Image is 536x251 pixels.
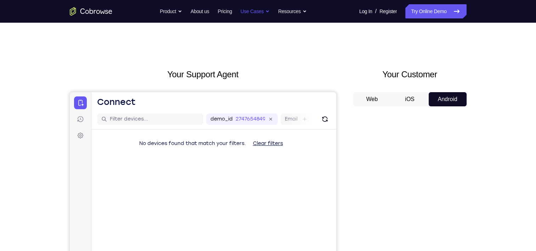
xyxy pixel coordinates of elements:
[353,92,391,106] button: Web
[191,4,209,18] a: About us
[218,4,232,18] a: Pricing
[429,92,467,106] button: Android
[379,4,397,18] a: Register
[123,213,165,228] button: 6-digit code
[69,48,176,54] span: No devices found that match your filters.
[70,7,112,16] a: Go to the home page
[375,7,377,16] span: /
[405,4,466,18] a: Try Online Demo
[391,92,429,106] button: iOS
[177,44,219,58] button: Clear filters
[359,4,372,18] a: Log In
[278,4,307,18] button: Resources
[70,68,336,81] h2: Your Support Agent
[353,68,467,81] h2: Your Customer
[160,4,182,18] button: Product
[241,4,270,18] button: Use Cases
